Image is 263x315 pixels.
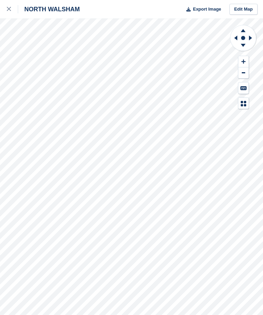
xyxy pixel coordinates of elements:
[238,98,249,109] button: Map Legend
[238,82,249,94] button: Keyboard Shortcuts
[238,56,249,67] button: Zoom In
[193,6,221,13] span: Export Image
[238,67,249,79] button: Zoom Out
[182,4,221,15] button: Export Image
[18,5,80,13] div: NORTH WALSHAM
[229,4,258,15] a: Edit Map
